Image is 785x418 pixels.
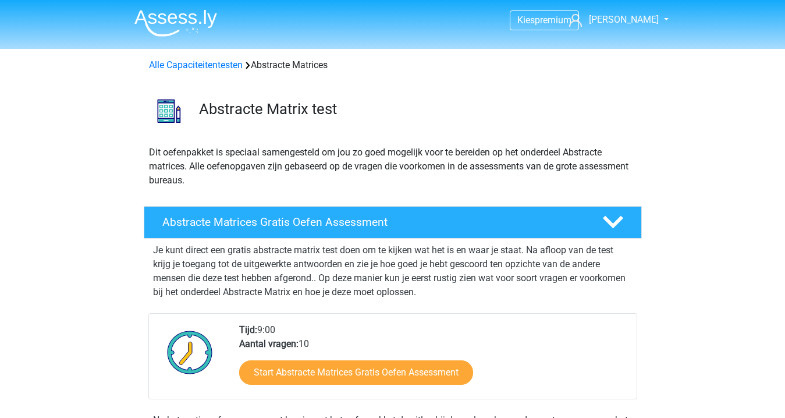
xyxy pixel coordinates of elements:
[239,360,473,385] a: Start Abstracte Matrices Gratis Oefen Assessment
[162,215,584,229] h4: Abstracte Matrices Gratis Oefen Assessment
[139,206,647,239] a: Abstracte Matrices Gratis Oefen Assessment
[239,338,299,349] b: Aantal vragen:
[199,100,633,118] h3: Abstracte Matrix test
[564,13,660,27] a: [PERSON_NAME]
[510,12,578,28] a: Kiespremium
[161,323,219,381] img: Klok
[149,59,243,70] a: Alle Capaciteitentesten
[239,324,257,335] b: Tijd:
[149,146,637,187] p: Dit oefenpakket is speciaal samengesteld om jou zo goed mogelijk voor te bereiden op het onderdee...
[144,86,194,136] img: abstracte matrices
[153,243,633,299] p: Je kunt direct een gratis abstracte matrix test doen om te kijken wat het is en waar je staat. Na...
[589,14,659,25] span: [PERSON_NAME]
[144,58,641,72] div: Abstracte Matrices
[535,15,571,26] span: premium
[134,9,217,37] img: Assessly
[517,15,535,26] span: Kies
[230,323,636,399] div: 9:00 10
